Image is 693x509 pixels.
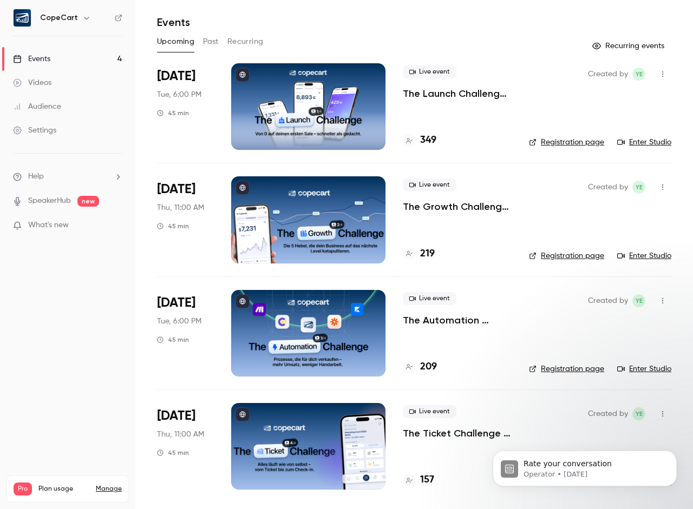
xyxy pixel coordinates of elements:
span: Pro [14,482,32,495]
span: [DATE] [157,294,195,312]
span: YE [636,294,643,307]
a: Enter Studio [617,137,671,148]
span: Yasamin Esfahani [632,181,645,194]
span: Tue, 6:00 PM [157,316,201,327]
a: 209 [403,360,437,374]
a: 219 [403,247,435,261]
a: Registration page [529,250,604,261]
a: Registration page [529,137,604,148]
span: [DATE] [157,68,195,85]
iframe: Intercom notifications message [476,428,693,504]
div: 45 min [157,109,189,117]
span: YE [636,181,643,194]
a: Enter Studio [617,250,671,261]
button: Upcoming [157,33,194,50]
span: What's new [28,220,69,231]
a: 349 [403,133,436,148]
span: Created by [588,294,628,307]
span: Plan usage [38,485,89,493]
span: Created by [588,407,628,420]
a: Enter Studio [617,363,671,374]
a: Manage [96,485,122,493]
div: Audience [13,101,61,112]
li: help-dropdown-opener [13,171,122,182]
div: 45 min [157,335,189,344]
h4: 219 [420,247,435,261]
span: [DATE] [157,407,195,425]
button: Past [203,33,219,50]
div: Oct 2 Thu, 11:00 AM (Europe/Berlin) [157,176,214,263]
span: [DATE] [157,181,195,198]
span: YE [636,68,643,81]
div: 45 min [157,222,189,230]
span: Live event [403,292,456,305]
h4: 157 [420,473,434,487]
span: Yasamin Esfahani [632,407,645,420]
a: The Automation Challenge - Prozesse, die für dich verkaufen – mehr Umsatz, weniger Handarbeit [403,314,512,327]
h4: 209 [420,360,437,374]
a: The Growth Challenge - Die 5 Hebel, die dein Business auf das nächste Level katapultieren [403,200,512,213]
span: Live event [403,179,456,191]
span: Tue, 6:00 PM [157,89,201,100]
span: Created by [588,68,628,81]
span: YE [636,407,643,420]
img: CopeCart [14,9,31,27]
span: Live event [403,405,456,418]
div: Sep 30 Tue, 6:00 PM (Europe/Berlin) [157,63,214,150]
span: Yasamin Esfahani [632,294,645,307]
div: Oct 7 Tue, 6:00 PM (Europe/Berlin) [157,290,214,376]
a: The Ticket Challenge - Alles läuft wie von selbst – vom Ticket bis zum Check-in [403,427,512,440]
div: 45 min [157,448,189,457]
span: new [77,196,99,207]
h6: CopeCart [40,12,78,23]
span: Thu, 11:00 AM [157,429,204,440]
h1: Events [157,16,190,29]
a: Registration page [529,363,604,374]
span: Created by [588,181,628,194]
span: Live event [403,65,456,78]
div: Oct 9 Thu, 11:00 AM (Europe/Berlin) [157,403,214,490]
a: The Launch Challenge - Von 0 auf deinen ersten Sale – schneller als gedacht [403,87,512,100]
span: Yasamin Esfahani [632,68,645,81]
div: Videos [13,77,51,88]
button: Recurring events [587,37,671,55]
div: Events [13,54,50,64]
a: 157 [403,473,434,487]
button: Recurring [227,33,264,50]
div: Settings [13,125,56,136]
h4: 349 [420,133,436,148]
span: Help [28,171,44,182]
span: Thu, 11:00 AM [157,202,204,213]
a: SpeakerHub [28,195,71,207]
